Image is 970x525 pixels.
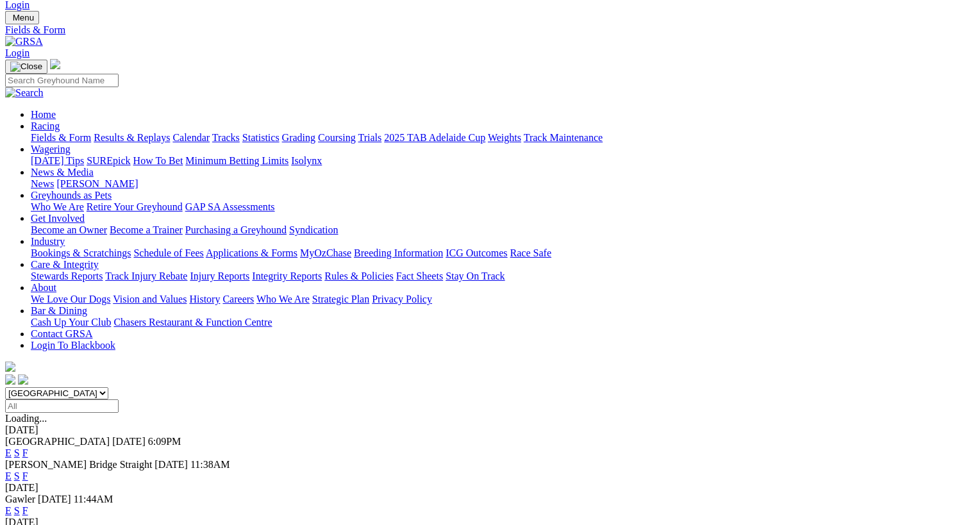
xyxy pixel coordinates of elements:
a: Strategic Plan [312,294,369,304]
a: Login [5,47,29,58]
button: Toggle navigation [5,60,47,74]
a: ICG Outcomes [446,247,507,258]
a: Industry [31,236,65,247]
div: Racing [31,132,965,144]
a: Contact GRSA [31,328,92,339]
a: F [22,471,28,481]
a: Schedule of Fees [133,247,203,258]
a: Statistics [242,132,280,143]
a: Bar & Dining [31,305,87,316]
div: Bar & Dining [31,317,965,328]
a: Minimum Betting Limits [185,155,288,166]
a: Track Maintenance [524,132,603,143]
a: Fields & Form [31,132,91,143]
a: Become a Trainer [110,224,183,235]
a: Stay On Track [446,271,505,281]
a: News & Media [31,167,94,178]
a: Greyhounds as Pets [31,190,112,201]
a: Tracks [212,132,240,143]
a: MyOzChase [300,247,351,258]
a: We Love Our Dogs [31,294,110,304]
img: logo-grsa-white.png [5,362,15,372]
a: Racing [31,121,60,131]
span: 6:09PM [148,436,181,447]
a: Chasers Restaurant & Function Centre [113,317,272,328]
span: 11:44AM [74,494,113,504]
a: Become an Owner [31,224,107,235]
a: Get Involved [31,213,85,224]
a: Breeding Information [354,247,443,258]
img: facebook.svg [5,374,15,385]
div: Wagering [31,155,965,167]
a: Login To Blackbook [31,340,115,351]
div: Industry [31,247,965,259]
a: Integrity Reports [252,271,322,281]
span: [DATE] [112,436,146,447]
a: Isolynx [291,155,322,166]
a: E [5,471,12,481]
div: News & Media [31,178,965,190]
a: Injury Reports [190,271,249,281]
a: Retire Your Greyhound [87,201,183,212]
span: [PERSON_NAME] Bridge Straight [5,459,152,470]
a: Careers [222,294,254,304]
input: Search [5,74,119,87]
a: Results & Replays [94,132,170,143]
a: About [31,282,56,293]
span: 11:38AM [190,459,230,470]
a: Fact Sheets [396,271,443,281]
a: Trials [358,132,381,143]
span: Menu [13,13,34,22]
span: [GEOGRAPHIC_DATA] [5,436,110,447]
div: [DATE] [5,424,965,436]
a: Stewards Reports [31,271,103,281]
div: Get Involved [31,224,965,236]
a: Grading [282,132,315,143]
a: Syndication [289,224,338,235]
div: Care & Integrity [31,271,965,282]
a: History [189,294,220,304]
a: S [14,447,20,458]
a: F [22,505,28,516]
a: Weights [488,132,521,143]
a: 2025 TAB Adelaide Cup [384,132,485,143]
img: Close [10,62,42,72]
img: Search [5,87,44,99]
a: GAP SA Assessments [185,201,275,212]
a: Privacy Policy [372,294,432,304]
span: [DATE] [155,459,188,470]
a: [PERSON_NAME] [56,178,138,189]
a: [DATE] Tips [31,155,84,166]
a: Coursing [318,132,356,143]
a: Bookings & Scratchings [31,247,131,258]
a: E [5,447,12,458]
input: Select date [5,399,119,413]
a: Vision and Values [113,294,187,304]
a: Wagering [31,144,71,154]
a: Calendar [172,132,210,143]
a: Who We Are [31,201,84,212]
img: GRSA [5,36,43,47]
a: E [5,505,12,516]
a: Track Injury Rebate [105,271,187,281]
button: Toggle navigation [5,11,39,24]
a: SUREpick [87,155,130,166]
a: F [22,447,28,458]
img: logo-grsa-white.png [50,59,60,69]
a: News [31,178,54,189]
a: Purchasing a Greyhound [185,224,287,235]
a: Care & Integrity [31,259,99,270]
a: S [14,471,20,481]
a: Home [31,109,56,120]
a: Rules & Policies [324,271,394,281]
a: How To Bet [133,155,183,166]
a: Race Safe [510,247,551,258]
div: [DATE] [5,482,965,494]
span: Gawler [5,494,35,504]
a: S [14,505,20,516]
a: Who We Are [256,294,310,304]
img: twitter.svg [18,374,28,385]
div: Fields & Form [5,24,965,36]
a: Cash Up Your Club [31,317,111,328]
a: Applications & Forms [206,247,297,258]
